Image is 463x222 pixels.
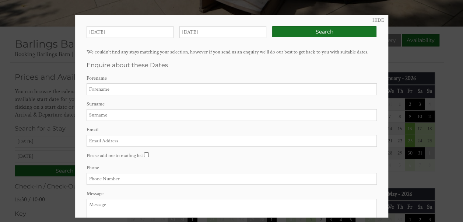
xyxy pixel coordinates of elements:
[372,17,384,24] a: HIDE
[179,26,266,38] input: Departure Date (Optional)
[87,49,377,55] p: We couldn't find any stays matching your selection, however if you send us an enquiry we'll do ou...
[87,83,377,95] input: Forename
[87,135,377,147] input: Email Address
[87,101,377,107] label: Surname
[87,152,143,159] label: Please add me to mailing list
[87,173,377,185] input: Phone Number
[87,126,377,133] label: Email
[87,61,377,69] h3: Enquire about these Dates
[87,164,377,171] label: Phone
[87,190,377,197] label: Message
[87,109,377,121] input: Surname
[272,26,377,37] input: Search
[87,26,173,38] input: Arrival Date
[87,75,377,81] label: Forename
